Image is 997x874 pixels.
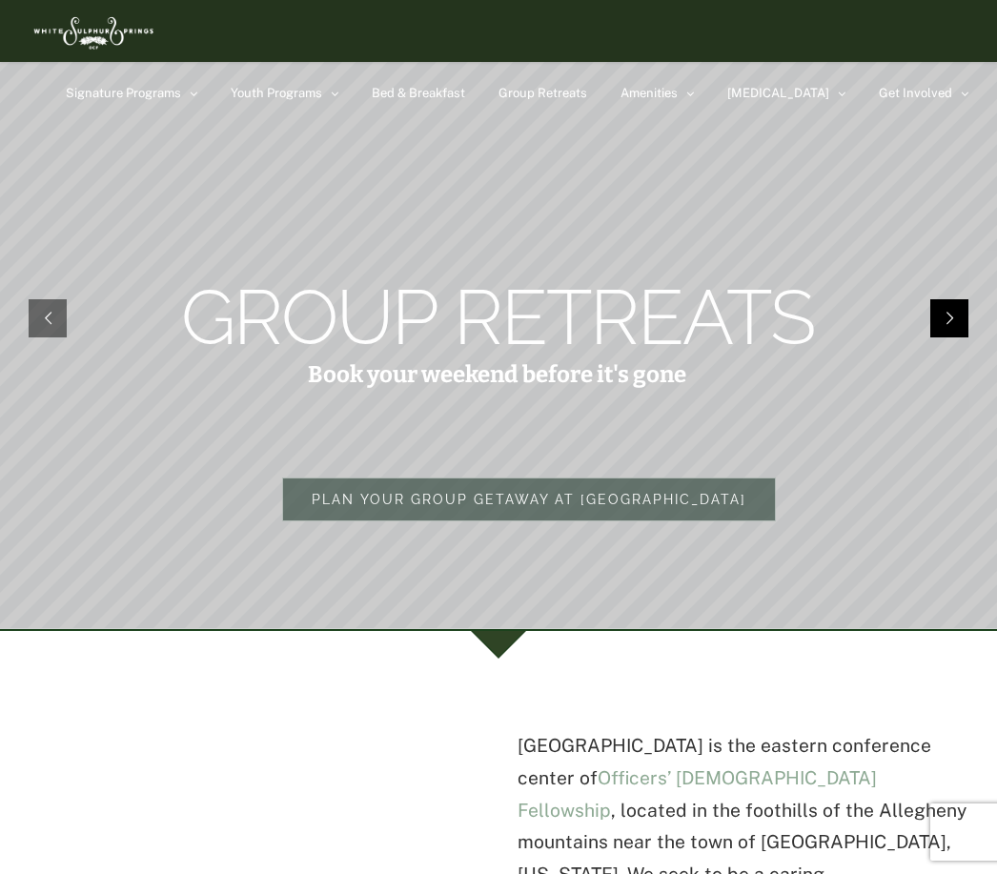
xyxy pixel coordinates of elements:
[181,296,814,339] rs-layer: group retreats
[879,87,952,99] span: Get Involved
[621,62,694,124] a: Amenities
[282,478,776,521] rs-layer: Plan your group getaway at [GEOGRAPHIC_DATA]
[29,5,156,57] img: White Sulphur Springs Logo
[727,87,829,99] span: [MEDICAL_DATA]
[308,364,686,385] rs-layer: Book your weekend before it's gone
[498,62,587,124] a: Group Retreats
[372,62,465,124] a: Bed & Breakfast
[231,87,322,99] span: Youth Programs
[727,62,845,124] a: [MEDICAL_DATA]
[372,87,465,99] span: Bed & Breakfast
[518,767,877,821] a: Officers’ [DEMOGRAPHIC_DATA] Fellowship
[66,62,968,124] nav: Main Menu Sticky
[621,87,678,99] span: Amenities
[231,62,338,124] a: Youth Programs
[498,87,587,99] span: Group Retreats
[879,62,968,124] a: Get Involved
[66,87,181,99] span: Signature Programs
[66,62,197,124] a: Signature Programs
